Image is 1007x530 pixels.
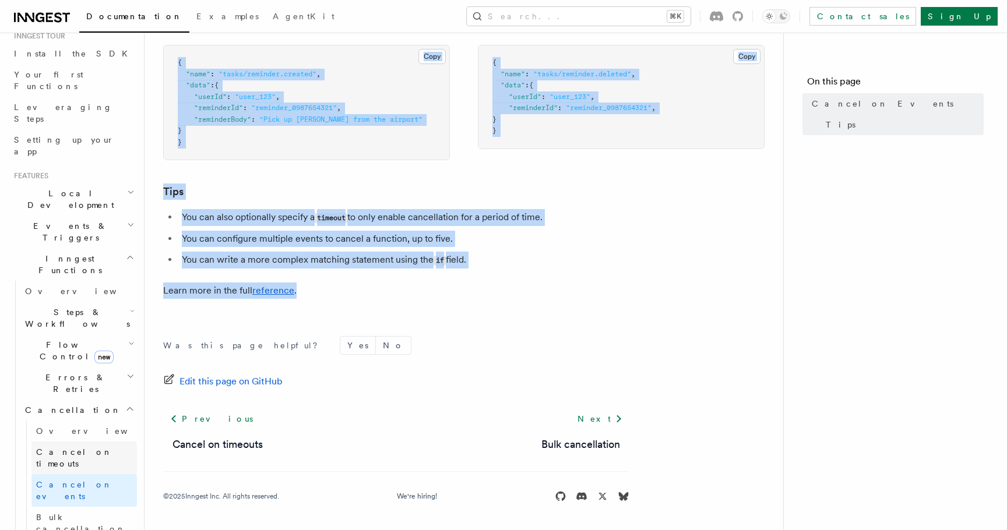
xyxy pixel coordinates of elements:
[315,213,347,223] code: timeout
[94,351,114,363] span: new
[196,12,259,21] span: Examples
[20,281,137,302] a: Overview
[9,171,48,181] span: Features
[9,129,137,162] a: Setting up your app
[525,70,529,78] span: :
[631,70,635,78] span: ,
[9,248,137,281] button: Inngest Functions
[809,7,916,26] a: Contact sales
[9,43,137,64] a: Install the SDK
[590,93,594,101] span: ,
[163,183,184,200] a: Tips
[434,256,446,266] code: if
[178,126,182,135] span: }
[227,93,231,101] span: :
[9,64,137,97] a: Your first Functions
[276,93,280,101] span: ,
[178,138,182,146] span: }
[509,93,541,101] span: "userId"
[243,104,247,112] span: :
[163,408,259,429] a: Previous
[14,135,114,156] span: Setting up your app
[31,441,137,474] a: Cancel on timeouts
[9,215,137,248] button: Events & Triggers
[566,104,652,112] span: "reminder_0987654321"
[533,70,631,78] span: "tasks/reminder.deleted"
[20,404,121,416] span: Cancellation
[186,70,210,78] span: "name"
[20,339,128,362] span: Flow Control
[501,70,525,78] span: "name"
[214,81,219,89] span: {
[210,81,214,89] span: :
[821,114,984,135] a: Tips
[397,492,437,501] a: We're hiring!
[20,302,137,334] button: Steps & Workflows
[266,3,341,31] a: AgentKit
[251,104,337,112] span: "reminder_0987654321"
[25,287,145,296] span: Overview
[558,104,562,112] span: :
[337,104,341,112] span: ,
[9,97,137,129] a: Leveraging Steps
[178,58,182,66] span: {
[20,334,137,367] button: Flow Controlnew
[79,3,189,33] a: Documentation
[550,93,590,101] span: "user_123"
[219,70,316,78] span: "tasks/reminder.created"
[20,372,126,395] span: Errors & Retries
[467,7,691,26] button: Search...⌘K
[20,367,137,400] button: Errors & Retries
[492,115,497,123] span: }
[525,81,529,89] span: :
[316,70,321,78] span: ,
[86,12,182,21] span: Documentation
[235,93,276,101] span: "user_123"
[20,306,130,330] span: Steps & Workflows
[14,70,83,91] span: Your first Functions
[652,104,656,112] span: ,
[14,49,135,58] span: Install the SDK
[273,12,335,21] span: AgentKit
[194,115,251,123] span: "reminderBody"
[163,373,283,390] a: Edit this page on GitHub
[178,209,629,226] li: You can also optionally specify a to only enable cancellation for a period of time.
[163,492,279,501] div: © 2025 Inngest Inc. All rights reserved.
[812,98,953,109] span: Cancel on Events
[178,231,629,247] li: You can configure multiple events to cancel a function, up to five.
[762,9,790,23] button: Toggle dark mode
[509,104,558,112] span: "reminderId"
[9,31,65,41] span: Inngest tour
[571,408,629,429] a: Next
[36,447,112,468] span: Cancel on timeouts
[31,474,137,507] a: Cancel on events
[340,337,375,354] button: Yes
[14,103,112,123] span: Leveraging Steps
[418,49,446,64] button: Copy
[259,115,422,123] span: "Pick up [PERSON_NAME] from the airport"
[376,337,411,354] button: No
[921,7,998,26] a: Sign Up
[163,282,629,299] p: Learn more in the full .
[9,253,126,276] span: Inngest Functions
[667,10,684,22] kbd: ⌘K
[186,81,210,89] span: "data"
[826,119,855,130] span: Tips
[807,75,984,93] h4: On this page
[251,115,255,123] span: :
[541,93,545,101] span: :
[733,49,760,64] button: Copy
[194,104,243,112] span: "reminderId"
[194,93,227,101] span: "userId"
[9,188,127,211] span: Local Development
[541,436,620,453] a: Bulk cancellation
[807,93,984,114] a: Cancel on Events
[163,340,326,351] p: Was this page helpful?
[178,252,629,268] li: You can write a more complex matching statement using the field.
[210,70,214,78] span: :
[9,220,127,243] span: Events & Triggers
[492,58,497,66] span: {
[529,81,533,89] span: {
[172,436,263,453] a: Cancel on timeouts
[501,81,525,89] span: "data"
